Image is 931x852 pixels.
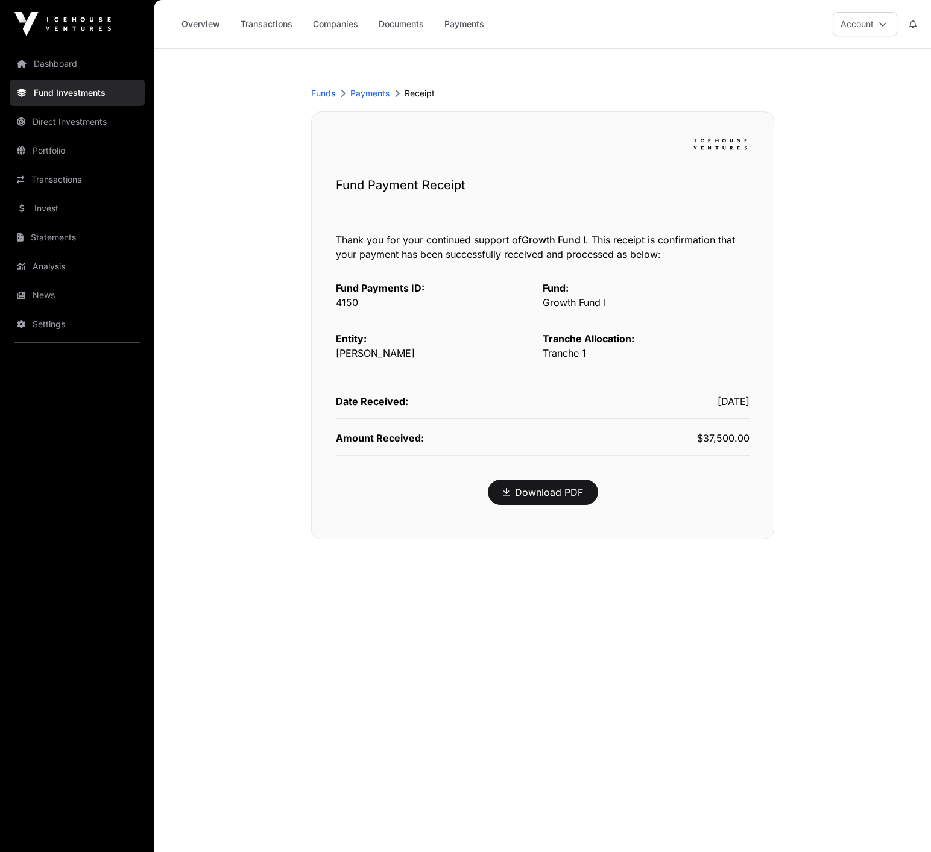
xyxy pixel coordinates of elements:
[336,233,750,262] p: Thank you for your continued support of . This receipt is confirmation that your payment has been...
[10,51,145,77] a: Dashboard
[10,224,145,251] a: Statements
[10,166,145,193] a: Transactions
[488,480,598,505] button: Download PDF
[522,234,585,246] span: Growth Fund I
[305,13,366,36] a: Companies
[10,282,145,309] a: News
[10,80,145,106] a: Fund Investments
[692,136,750,152] img: logo
[350,87,390,99] a: Payments
[543,347,586,359] span: Tranche 1
[543,296,606,309] span: Growth Fund I
[10,253,145,280] a: Analysis
[336,347,415,359] span: [PERSON_NAME]
[10,311,145,337] a: Settings
[336,282,424,294] span: Fund Payments ID:
[311,87,335,99] a: Funds
[336,333,367,345] span: Entity:
[833,12,897,36] button: Account
[437,13,492,36] a: Payments
[543,282,569,294] span: Fund:
[543,394,750,409] div: [DATE]
[543,333,634,345] span: Tranche Allocation:
[336,395,408,407] span: Date Received:
[371,13,432,36] a: Documents
[174,13,228,36] a: Overview
[405,87,435,99] p: Receipt
[233,13,300,36] a: Transactions
[10,137,145,164] a: Portfolio
[10,108,145,135] a: Direct Investments
[543,431,750,445] div: $37,500.00
[336,432,424,444] span: Amount Received:
[503,485,583,500] a: Download PDF
[336,296,358,309] span: 4150
[14,12,111,36] img: Icehouse Ventures Logo
[871,794,931,852] iframe: Chat Widget
[336,177,750,193] h1: Fund Payment Receipt
[10,195,145,222] a: Invest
